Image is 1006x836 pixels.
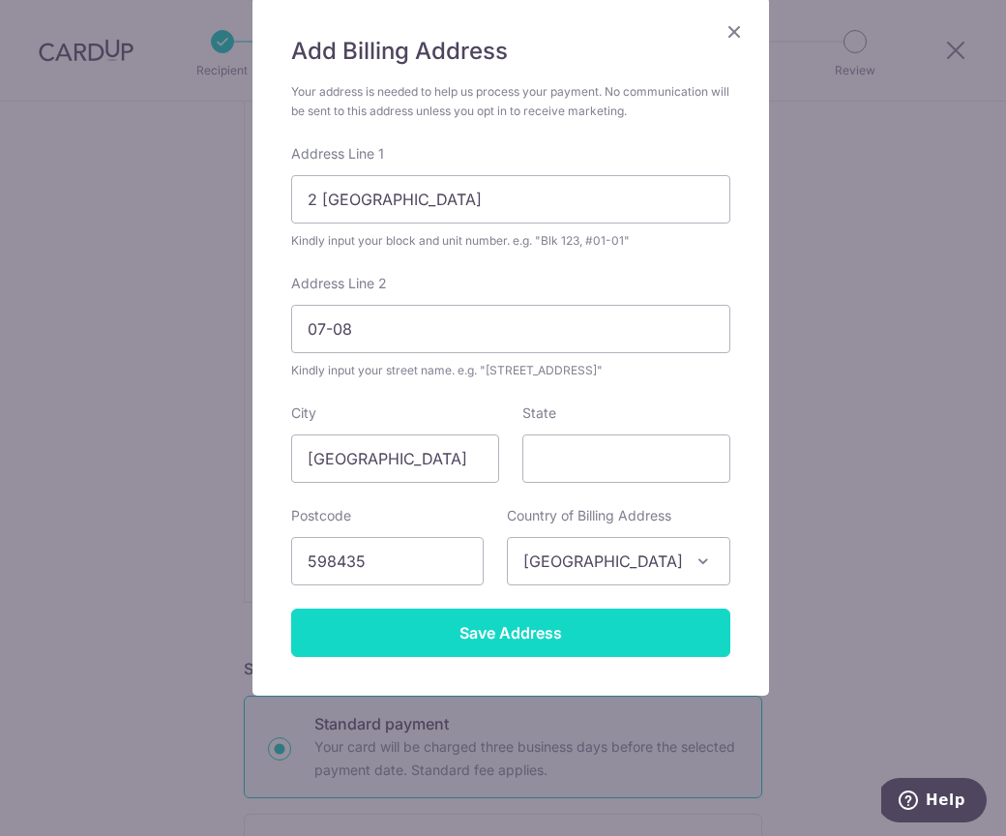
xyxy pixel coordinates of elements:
label: City [291,403,316,423]
label: Address Line 2 [291,274,387,293]
iframe: Opens a widget where you can find more information [881,778,987,826]
div: Kindly input your block and unit number. e.g. "Blk 123, #01-01" [291,231,730,251]
span: Singapore [507,537,730,585]
label: Country of Billing Address [507,506,671,525]
label: Postcode [291,506,351,525]
label: Address Line 1 [291,144,384,164]
div: Kindly input your street name. e.g. "[STREET_ADDRESS]" [291,361,730,380]
span: Singapore [508,538,729,584]
input: Save Address [291,609,730,657]
label: State [522,403,556,423]
div: Your address is needed to help us process your payment. No communication will be sent to this add... [291,82,730,121]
